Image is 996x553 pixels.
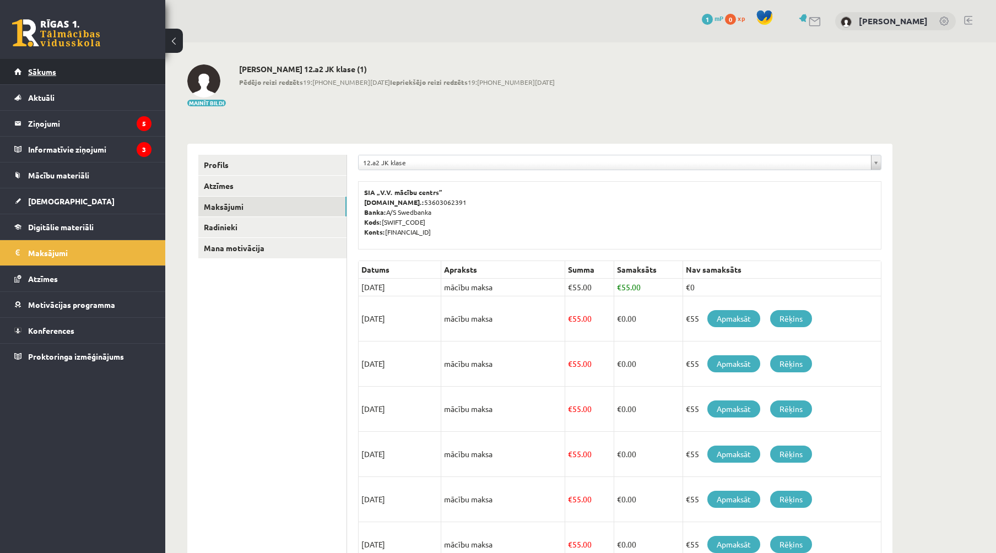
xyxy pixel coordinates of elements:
[725,14,750,23] a: 0 xp
[239,77,555,87] span: 19:[PHONE_NUMBER][DATE] 19:[PHONE_NUMBER][DATE]
[28,240,151,265] legend: Maksājumi
[707,491,760,508] a: Apmaksāt
[359,341,441,387] td: [DATE]
[441,477,565,522] td: mācību maksa
[441,261,565,279] th: Apraksts
[614,387,683,432] td: 0.00
[683,477,881,522] td: €55
[683,261,881,279] th: Nav samaksāts
[441,296,565,341] td: mācību maksa
[14,266,151,291] a: Atzīmes
[390,78,468,86] b: Iepriekšējo reizi redzēts
[614,341,683,387] td: 0.00
[359,432,441,477] td: [DATE]
[14,162,151,188] a: Mācību materiāli
[614,432,683,477] td: 0.00
[28,67,56,77] span: Sākums
[707,400,760,418] a: Apmaksāt
[359,477,441,522] td: [DATE]
[359,296,441,341] td: [DATE]
[841,17,852,28] img: Eduards Maksimovs
[770,446,812,463] a: Rēķins
[198,176,347,196] a: Atzīmes
[565,477,614,522] td: 55.00
[14,59,151,84] a: Sākums
[568,539,572,549] span: €
[707,310,760,327] a: Apmaksāt
[617,359,621,368] span: €
[770,310,812,327] a: Rēķins
[683,432,881,477] td: €55
[137,116,151,131] i: 5
[14,214,151,240] a: Digitālie materiāli
[702,14,713,25] span: 1
[364,188,443,197] b: SIA „V.V. mācību centrs”
[568,313,572,323] span: €
[614,261,683,279] th: Samaksāts
[770,355,812,372] a: Rēķins
[14,292,151,317] a: Motivācijas programma
[770,400,812,418] a: Rēķins
[683,296,881,341] td: €55
[565,432,614,477] td: 55.00
[702,14,723,23] a: 1 mP
[707,536,760,553] a: Apmaksāt
[441,341,565,387] td: mācību maksa
[28,351,124,361] span: Proktoringa izmēģinājums
[198,155,347,175] a: Profils
[683,341,881,387] td: €55
[239,64,555,74] h2: [PERSON_NAME] 12.a2 JK klase (1)
[614,477,683,522] td: 0.00
[359,387,441,432] td: [DATE]
[12,19,100,47] a: Rīgas 1. Tālmācības vidusskola
[714,14,723,23] span: mP
[707,355,760,372] a: Apmaksāt
[14,111,151,136] a: Ziņojumi5
[568,404,572,414] span: €
[707,446,760,463] a: Apmaksāt
[568,449,572,459] span: €
[614,279,683,296] td: 55.00
[770,536,812,553] a: Rēķins
[770,491,812,508] a: Rēķins
[565,341,614,387] td: 55.00
[28,222,94,232] span: Digitālie materiāli
[28,326,74,335] span: Konferences
[14,85,151,110] a: Aktuāli
[617,449,621,459] span: €
[441,279,565,296] td: mācību maksa
[565,279,614,296] td: 55.00
[28,300,115,310] span: Motivācijas programma
[725,14,736,25] span: 0
[137,142,151,157] i: 3
[441,387,565,432] td: mācību maksa
[28,93,55,102] span: Aktuāli
[683,279,881,296] td: €0
[198,217,347,237] a: Radinieki
[14,188,151,214] a: [DEMOGRAPHIC_DATA]
[363,155,867,170] span: 12.a2 JK klase
[14,240,151,265] a: Maksājumi
[28,196,115,206] span: [DEMOGRAPHIC_DATA]
[568,494,572,504] span: €
[28,170,89,180] span: Mācību materiāli
[617,282,621,292] span: €
[198,197,347,217] a: Maksājumi
[565,261,614,279] th: Summa
[614,296,683,341] td: 0.00
[187,64,220,97] img: Eduards Maksimovs
[359,279,441,296] td: [DATE]
[617,539,621,549] span: €
[617,313,621,323] span: €
[187,100,226,106] button: Mainīt bildi
[359,261,441,279] th: Datums
[28,274,58,284] span: Atzīmes
[14,344,151,369] a: Proktoringa izmēģinājums
[198,238,347,258] a: Mana motivācija
[568,282,572,292] span: €
[617,404,621,414] span: €
[364,218,382,226] b: Kods:
[364,227,385,236] b: Konts:
[364,198,424,207] b: [DOMAIN_NAME].:
[565,296,614,341] td: 55.00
